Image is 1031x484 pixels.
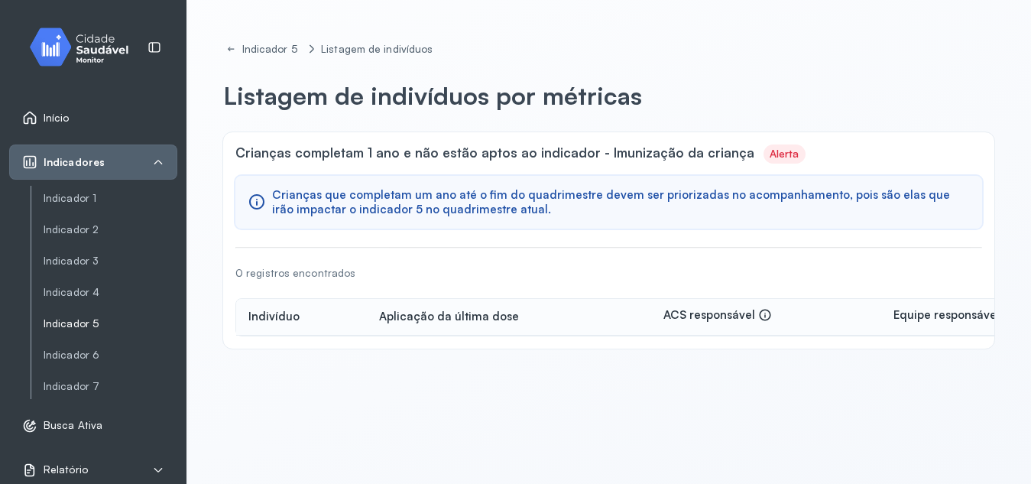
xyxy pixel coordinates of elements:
[44,286,177,299] a: Indicador 4
[770,148,799,161] div: Alerta
[223,80,642,111] p: Listagem de indivíduos por métricas
[44,283,177,302] a: Indicador 4
[235,267,355,280] div: 0 registros encontrados
[44,255,177,268] a: Indicador 3
[321,43,433,56] div: Listagem de indivíduos
[44,314,177,333] a: Indicador 5
[16,24,154,70] img: monitor.svg
[242,43,300,56] div: Indicador 5
[44,189,177,208] a: Indicador 1
[44,317,177,330] a: Indicador 5
[44,112,70,125] span: Início
[379,310,519,324] div: Aplicação da última dose
[44,346,177,365] a: Indicador 6
[318,40,436,59] a: Listagem de indivíduos
[44,223,177,236] a: Indicador 2
[235,145,754,164] span: Crianças completam 1 ano e não estão aptos ao indicador - Imunização da criança
[22,418,164,434] a: Busca Ativa
[44,349,177,362] a: Indicador 6
[22,110,164,125] a: Início
[44,463,88,476] span: Relatório
[272,188,970,217] span: Crianças que completam um ano até o fim do quadrimestre devem ser priorizadas no acompanhamento, ...
[44,377,177,396] a: Indicador 7
[44,380,177,393] a: Indicador 7
[44,156,105,169] span: Indicadores
[893,308,1016,326] div: Equipe responsável
[663,308,772,326] div: ACS responsável
[248,310,300,324] div: Indivíduo
[44,252,177,271] a: Indicador 3
[223,40,303,59] a: Indicador 5
[44,192,177,205] a: Indicador 1
[44,419,102,432] span: Busca Ativa
[44,220,177,239] a: Indicador 2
